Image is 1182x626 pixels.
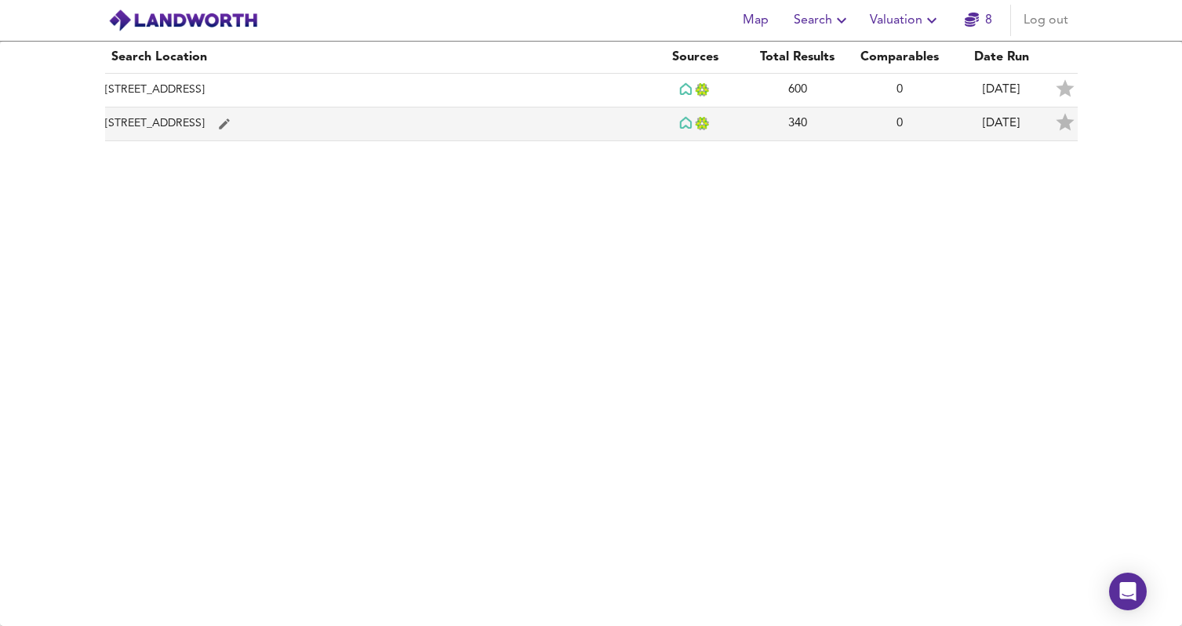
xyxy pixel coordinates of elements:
[731,5,781,36] button: Map
[951,107,1053,141] td: [DATE]
[1024,9,1068,31] span: Log out
[794,9,851,31] span: Search
[870,9,941,31] span: Valuation
[695,117,711,130] img: Land Registry
[864,5,947,36] button: Valuation
[679,82,695,97] img: Rightmove
[753,48,842,67] div: Total Results
[679,116,695,131] img: Rightmove
[951,74,1053,107] td: [DATE]
[737,9,775,31] span: Map
[1017,5,1075,36] button: Log out
[954,5,1004,36] button: 8
[849,107,951,141] td: 0
[108,9,258,32] img: logo
[965,9,992,31] a: 8
[1109,573,1147,610] div: Open Intercom Messenger
[651,48,740,67] div: Sources
[89,42,1093,141] table: simple table
[105,42,645,74] th: Search Location
[849,74,951,107] td: 0
[957,48,1046,67] div: Date Run
[105,107,645,141] td: [STREET_ADDRESS]
[787,5,857,36] button: Search
[747,107,849,141] td: 340
[747,74,849,107] td: 600
[855,48,944,67] div: Comparables
[695,83,711,96] img: Land Registry
[105,74,645,107] td: [STREET_ADDRESS]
